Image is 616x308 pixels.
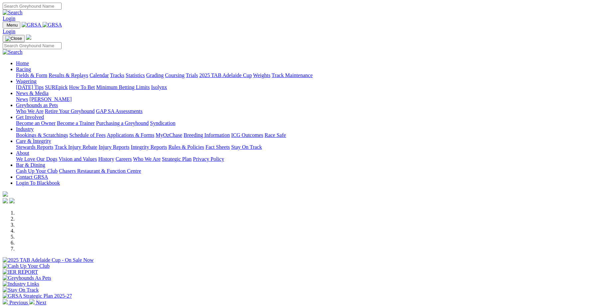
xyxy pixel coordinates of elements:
a: Track Injury Rebate [55,144,97,150]
span: Next [36,300,46,305]
a: Track Maintenance [272,72,313,78]
div: Industry [16,132,613,138]
a: Integrity Reports [131,144,167,150]
img: Search [3,49,23,55]
a: Fields & Form [16,72,47,78]
a: About [16,150,29,156]
a: Careers [115,156,132,162]
a: [DATE] Tips [16,84,44,90]
a: Previous [3,300,29,305]
img: twitter.svg [9,198,15,203]
div: Wagering [16,84,613,90]
div: Get Involved [16,120,613,126]
a: Become a Trainer [57,120,95,126]
a: Cash Up Your Club [16,168,58,174]
a: Who We Are [16,108,44,114]
a: How To Bet [69,84,95,90]
img: GRSA [22,22,41,28]
a: Statistics [126,72,145,78]
input: Search [3,42,62,49]
span: Previous [9,300,28,305]
a: Wagering [16,78,37,84]
a: Minimum Betting Limits [96,84,150,90]
a: We Love Our Dogs [16,156,57,162]
a: Greyhounds as Pets [16,102,58,108]
a: Care & Integrity [16,138,51,144]
div: News & Media [16,96,613,102]
a: Fact Sheets [206,144,230,150]
img: 2025 TAB Adelaide Cup - On Sale Now [3,257,94,263]
img: Greyhounds As Pets [3,275,51,281]
img: Industry Links [3,281,39,287]
a: Stay On Track [231,144,262,150]
a: Rules & Policies [168,144,204,150]
a: News & Media [16,90,49,96]
a: Chasers Restaurant & Function Centre [59,168,141,174]
a: Industry [16,126,34,132]
a: Contact GRSA [16,174,48,180]
a: [PERSON_NAME] [29,96,72,102]
button: Toggle navigation [3,22,20,29]
img: logo-grsa-white.png [26,35,31,40]
a: Stewards Reports [16,144,53,150]
img: IER REPORT [3,269,38,275]
img: Search [3,10,23,16]
a: Applications & Forms [107,132,154,138]
a: Login [3,16,15,21]
a: MyOzChase [156,132,182,138]
a: Home [16,60,29,66]
img: GRSA [43,22,62,28]
a: Bar & Dining [16,162,45,168]
a: Racing [16,66,31,72]
a: Retire Your Greyhound [45,108,95,114]
a: Schedule of Fees [69,132,105,138]
a: News [16,96,28,102]
a: Coursing [165,72,185,78]
img: Close [5,36,22,41]
div: Greyhounds as Pets [16,108,613,114]
a: GAP SA Assessments [96,108,143,114]
img: logo-grsa-white.png [3,191,8,197]
a: Become an Owner [16,120,56,126]
div: Care & Integrity [16,144,613,150]
a: Trials [186,72,198,78]
div: Bar & Dining [16,168,613,174]
a: Isolynx [151,84,167,90]
input: Search [3,3,62,10]
a: Injury Reports [98,144,129,150]
a: 2025 TAB Adelaide Cup [199,72,252,78]
img: chevron-right-pager-white.svg [29,299,35,304]
a: Who We Are [133,156,161,162]
a: Calendar [89,72,109,78]
a: Weights [253,72,270,78]
img: Stay On Track [3,287,39,293]
a: ICG Outcomes [231,132,263,138]
a: Breeding Information [184,132,230,138]
a: Grading [146,72,164,78]
a: Purchasing a Greyhound [96,120,149,126]
a: SUREpick [45,84,68,90]
span: Menu [7,23,18,28]
div: About [16,156,613,162]
a: Results & Replays [49,72,88,78]
a: Vision and Values [59,156,97,162]
img: GRSA Strategic Plan 2025-27 [3,293,72,299]
a: Privacy Policy [193,156,224,162]
div: Racing [16,72,613,78]
a: Syndication [150,120,175,126]
a: Tracks [110,72,124,78]
img: chevron-left-pager-white.svg [3,299,8,304]
a: Race Safe [264,132,286,138]
a: Strategic Plan [162,156,192,162]
a: Login To Blackbook [16,180,60,186]
button: Toggle navigation [3,35,25,42]
a: Get Involved [16,114,44,120]
a: Bookings & Scratchings [16,132,68,138]
a: History [98,156,114,162]
a: Next [29,300,46,305]
img: Cash Up Your Club [3,263,50,269]
img: facebook.svg [3,198,8,203]
a: Login [3,29,15,34]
